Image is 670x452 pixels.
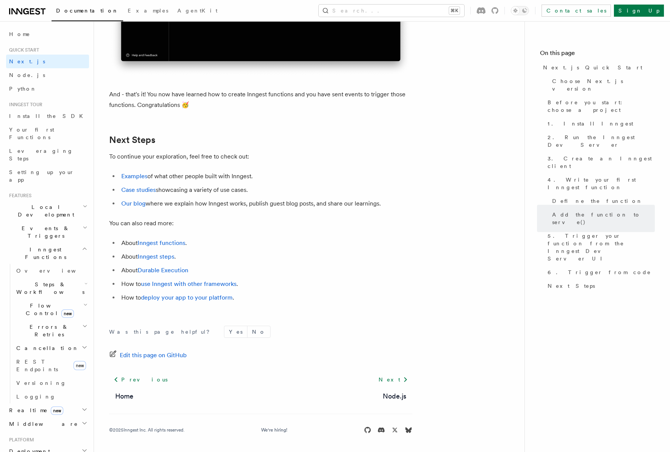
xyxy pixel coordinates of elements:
a: Define the function [549,194,655,208]
li: About . [119,238,412,248]
a: Case studies [121,186,156,193]
button: No [247,326,270,337]
a: Next [374,373,412,386]
span: REST Endpoints [16,359,58,372]
a: Documentation [52,2,123,21]
span: new [61,309,74,318]
span: Home [9,30,30,38]
button: Events & Triggers [6,221,89,243]
span: Cancellation [13,344,79,352]
a: Overview [13,264,89,278]
a: 1. Install Inngest [545,117,655,130]
span: Node.js [9,72,45,78]
a: Python [6,82,89,96]
span: Add the function to serve() [552,211,655,226]
kbd: ⌘K [449,7,460,14]
button: Cancellation [13,341,89,355]
span: Steps & Workflows [13,281,85,296]
a: Setting up your app [6,165,89,187]
span: Define the function [552,197,643,205]
a: Next Steps [545,279,655,293]
a: Versioning [13,376,89,390]
span: 5. Trigger your function from the Inngest Dev Server UI [548,232,655,262]
span: Realtime [6,406,63,414]
a: Examples [123,2,173,20]
a: Examples [121,173,147,180]
span: Flow Control [13,302,83,317]
a: Durable Execution [138,267,188,274]
p: You can also read more: [109,218,412,229]
div: © 2025 Inngest Inc. All rights reserved. [109,427,185,433]
a: Node.js [6,68,89,82]
span: Python [9,86,37,92]
span: Versioning [16,380,66,386]
span: new [51,406,63,415]
button: Search...⌘K [319,5,464,17]
span: Edit this page on GitHub [120,350,187,361]
span: Next.js [9,58,45,64]
a: Before you start: choose a project [545,96,655,117]
a: Our blog [121,200,146,207]
button: Flow Controlnew [13,299,89,320]
a: Logging [13,390,89,403]
span: Overview [16,268,94,274]
span: 3. Create an Inngest client [548,155,655,170]
a: use Inngest with other frameworks [141,280,236,287]
span: Middleware [6,420,78,428]
a: Add the function to serve() [549,208,655,229]
span: Setting up your app [9,169,74,183]
a: Sign Up [614,5,664,17]
span: Before you start: choose a project [548,99,655,114]
a: 5. Trigger your function from the Inngest Dev Server UI [545,229,655,265]
a: Install the SDK [6,109,89,123]
div: Inngest Functions [6,264,89,403]
a: Previous [109,373,172,386]
h4: On this page [540,49,655,61]
span: 2. Run the Inngest Dev Server [548,133,655,149]
span: Your first Functions [9,127,54,140]
a: We're hiring! [261,427,287,433]
span: Next.js Quick Start [543,64,642,71]
button: Middleware [6,417,89,431]
span: 1. Install Inngest [548,120,633,127]
span: 4. Write your first Inngest function [548,176,655,191]
span: Local Development [6,203,83,218]
li: About [119,265,412,276]
span: Examples [128,8,168,14]
p: To continue your exploration, feel free to check out: [109,151,412,162]
span: Documentation [56,8,119,14]
span: AgentKit [177,8,218,14]
button: Local Development [6,200,89,221]
li: showcasing a variety of use cases. [119,185,412,195]
a: Your first Functions [6,123,89,144]
a: AgentKit [173,2,222,20]
span: Logging [16,394,56,400]
a: Contact sales [542,5,611,17]
a: Home [6,27,89,41]
a: Choose Next.js version [549,74,655,96]
span: Events & Triggers [6,224,83,240]
span: Features [6,193,31,199]
span: Platform [6,437,34,443]
a: Next.js [6,55,89,68]
span: 6. Trigger from code [548,268,651,276]
a: Inngest functions [138,239,185,246]
a: Next.js Quick Start [540,61,655,74]
li: How to . [119,292,412,303]
a: Node.js [383,391,406,402]
button: Toggle dark mode [511,6,529,15]
span: Errors & Retries [13,323,82,338]
span: Choose Next.js version [552,77,655,93]
li: About . [119,251,412,262]
a: Home [115,391,133,402]
span: Next Steps [548,282,595,290]
a: deploy your app to your platform [141,294,233,301]
li: where we explain how Inngest works, publish guest blog posts, and share our learnings. [119,198,412,209]
span: new [74,361,86,370]
p: And - that's it! You now have learned how to create Inngest functions and you have sent events to... [109,89,412,110]
button: Inngest Functions [6,243,89,264]
a: Inngest steps [138,253,174,260]
span: Inngest Functions [6,246,82,261]
a: Leveraging Steps [6,144,89,165]
a: 3. Create an Inngest client [545,152,655,173]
